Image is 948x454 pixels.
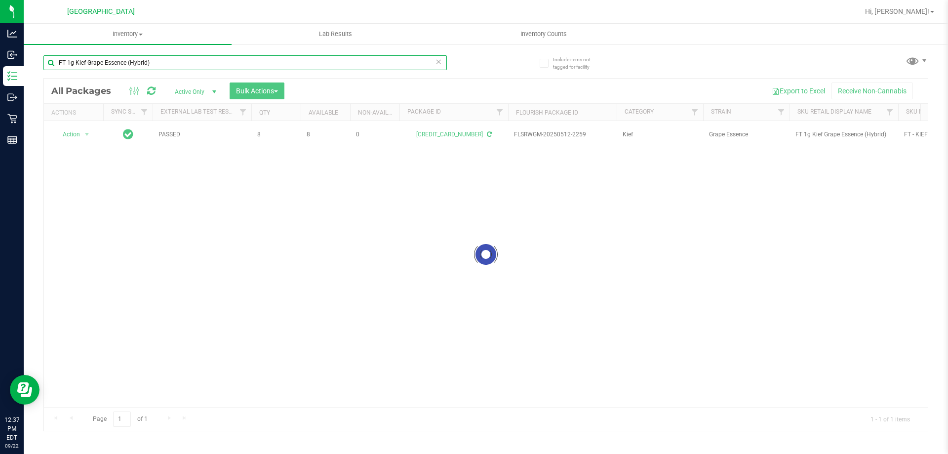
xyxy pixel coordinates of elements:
[4,442,19,450] p: 09/22
[7,50,17,60] inline-svg: Inbound
[553,56,602,71] span: Include items not tagged for facility
[7,135,17,145] inline-svg: Reports
[439,24,647,44] a: Inventory Counts
[24,24,232,44] a: Inventory
[4,415,19,442] p: 12:37 PM EDT
[7,92,17,102] inline-svg: Outbound
[865,7,929,15] span: Hi, [PERSON_NAME]!
[67,7,135,16] span: [GEOGRAPHIC_DATA]
[7,29,17,39] inline-svg: Analytics
[10,375,39,405] iframe: Resource center
[24,30,232,39] span: Inventory
[507,30,580,39] span: Inventory Counts
[43,55,447,70] input: Search Package ID, Item Name, SKU, Lot or Part Number...
[7,114,17,124] inline-svg: Retail
[232,24,439,44] a: Lab Results
[435,55,442,68] span: Clear
[7,71,17,81] inline-svg: Inventory
[306,30,365,39] span: Lab Results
